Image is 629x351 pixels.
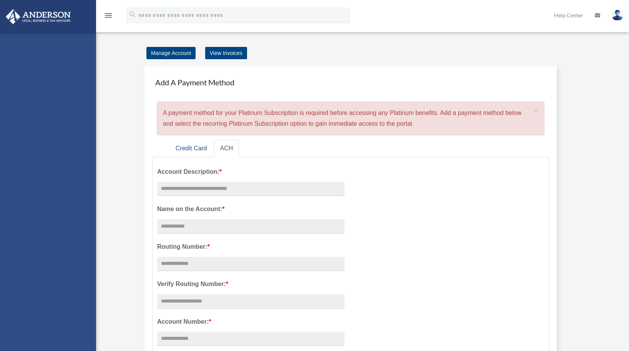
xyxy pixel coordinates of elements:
[146,47,196,59] a: Manage Account
[104,11,113,20] i: menu
[534,106,539,115] span: ×
[169,140,213,157] a: Credit Card
[128,10,137,19] i: search
[152,74,549,91] h4: Add A Payment Method
[157,279,345,289] label: Verify Routing Number:
[205,47,247,59] a: View Invoices
[534,107,539,115] button: Close
[104,13,113,20] a: menu
[157,241,345,252] label: Routing Number:
[157,204,345,215] label: Name on the Account:
[612,10,623,21] img: User Pic
[157,101,544,135] div: A payment method for your Platinum Subscription is required before accessing any Platinum benefit...
[157,166,345,177] label: Account Description:
[157,316,345,327] label: Account Number:
[3,9,73,24] img: Anderson Advisors Platinum Portal
[214,140,239,157] a: ACH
